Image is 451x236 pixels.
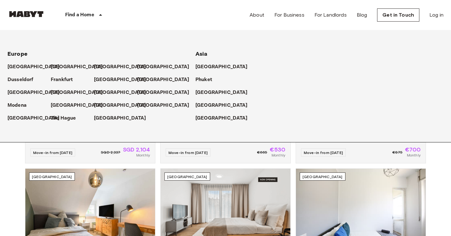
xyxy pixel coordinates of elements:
span: Asia [195,50,208,57]
a: For Landlords [314,11,347,19]
span: €665 [257,150,267,155]
a: [GEOGRAPHIC_DATA] [8,115,66,122]
p: [GEOGRAPHIC_DATA] [8,63,60,71]
p: [GEOGRAPHIC_DATA] [8,115,60,122]
a: Modena [8,102,33,109]
a: Log in [429,11,443,19]
a: The Hague [51,115,82,122]
p: Phuket [195,76,212,84]
p: Frankfurt [51,76,73,84]
p: [GEOGRAPHIC_DATA] [195,115,248,122]
p: [GEOGRAPHIC_DATA] [137,89,189,96]
span: €700 [405,147,421,152]
a: [GEOGRAPHIC_DATA] [137,89,196,96]
span: Move-in from [DATE] [168,150,208,155]
a: [GEOGRAPHIC_DATA] [195,63,254,71]
p: [GEOGRAPHIC_DATA] [195,89,248,96]
span: Europe [8,50,28,57]
a: [GEOGRAPHIC_DATA] [51,102,109,109]
a: [GEOGRAPHIC_DATA] [8,63,66,71]
a: [GEOGRAPHIC_DATA] [137,102,196,109]
a: [GEOGRAPHIC_DATA] [94,63,153,71]
span: Monthly [407,152,421,158]
a: Phuket [195,76,218,84]
p: [GEOGRAPHIC_DATA] [51,89,103,96]
span: €530 [270,147,285,152]
span: Move-in from [DATE] [33,150,72,155]
a: About [250,11,264,19]
p: [GEOGRAPHIC_DATA] [94,102,146,109]
p: [GEOGRAPHIC_DATA] [94,63,146,71]
a: [GEOGRAPHIC_DATA] [51,89,109,96]
a: [GEOGRAPHIC_DATA] [94,115,153,122]
p: [GEOGRAPHIC_DATA] [51,63,103,71]
p: [GEOGRAPHIC_DATA] [94,115,146,122]
a: [GEOGRAPHIC_DATA] [137,63,196,71]
a: [GEOGRAPHIC_DATA] [94,76,153,84]
span: €875 [392,150,403,155]
p: Dusseldorf [8,76,34,84]
span: [GEOGRAPHIC_DATA] [32,174,72,179]
a: [GEOGRAPHIC_DATA] [8,89,66,96]
a: [GEOGRAPHIC_DATA] [51,63,109,71]
a: Get in Touch [377,8,419,22]
p: The Hague [51,115,76,122]
p: [GEOGRAPHIC_DATA] [137,63,189,71]
p: [GEOGRAPHIC_DATA] [51,102,103,109]
p: [GEOGRAPHIC_DATA] [195,63,248,71]
a: [GEOGRAPHIC_DATA] [94,102,153,109]
a: Blog [357,11,367,19]
a: Dusseldorf [8,76,40,84]
span: [GEOGRAPHIC_DATA] [303,174,343,179]
p: [GEOGRAPHIC_DATA] [94,89,146,96]
p: [GEOGRAPHIC_DATA] [8,89,60,96]
p: Modena [8,102,27,109]
a: [GEOGRAPHIC_DATA] [94,89,153,96]
img: Habyt [8,11,45,17]
span: Move-in from [DATE] [304,150,343,155]
p: [GEOGRAPHIC_DATA] [137,76,189,84]
a: [GEOGRAPHIC_DATA] [137,76,196,84]
span: [GEOGRAPHIC_DATA] [167,174,207,179]
a: [GEOGRAPHIC_DATA] [195,102,254,109]
p: [GEOGRAPHIC_DATA] [137,102,189,109]
a: For Business [274,11,304,19]
span: Monthly [272,152,285,158]
a: [GEOGRAPHIC_DATA] [195,115,254,122]
span: SGD 2,104 [123,147,150,152]
a: Frankfurt [51,76,79,84]
p: [GEOGRAPHIC_DATA] [195,102,248,109]
span: Monthly [136,152,150,158]
a: [GEOGRAPHIC_DATA] [195,89,254,96]
p: [GEOGRAPHIC_DATA] [94,76,146,84]
span: SGD 2,337 [101,150,120,155]
p: Find a Home [65,11,94,19]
